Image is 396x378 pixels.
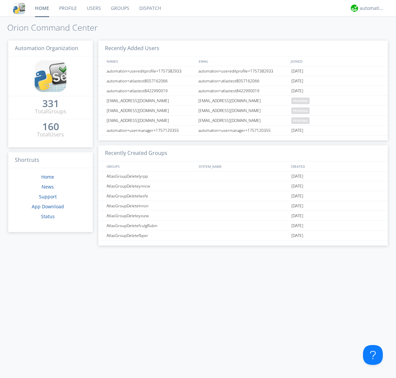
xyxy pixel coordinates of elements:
[197,96,290,105] div: [EMAIL_ADDRESS][DOMAIN_NAME]
[105,76,196,86] div: automation+atlastest8057162066
[8,152,93,168] h3: Shortcuts
[98,221,388,231] a: AtlasGroupDeletefculgRubin[DATE]
[363,345,383,365] iframe: Toggle Customer Support
[360,5,384,12] div: automation+atlas
[105,211,196,220] div: AtlasGroupDeleteyiozw
[105,56,195,66] div: NAMES
[291,86,303,96] span: [DATE]
[105,106,196,115] div: [EMAIL_ADDRESS][DOMAIN_NAME]
[98,41,388,57] h3: Recently Added Users
[197,116,290,125] div: [EMAIL_ADDRESS][DOMAIN_NAME]
[289,56,381,66] div: JOINED
[35,108,66,115] div: Total Groups
[42,123,59,130] div: 160
[98,201,388,211] a: AtlasGroupDeletelnnsn[DATE]
[98,116,388,126] a: [EMAIL_ADDRESS][DOMAIN_NAME][EMAIL_ADDRESS][DOMAIN_NAME]pending
[197,56,289,66] div: EMAIL
[98,76,388,86] a: automation+atlastest8057162066automation+atlastest8057162066[DATE]
[42,184,54,190] a: News
[291,98,310,104] span: pending
[291,221,303,231] span: [DATE]
[98,211,388,221] a: AtlasGroupDeleteyiozw[DATE]
[98,181,388,191] a: AtlasGroupDeleteynncw[DATE]
[291,117,310,124] span: pending
[37,131,64,138] div: Total Users
[41,213,55,219] a: Status
[291,107,310,114] span: pending
[291,231,303,241] span: [DATE]
[291,66,303,76] span: [DATE]
[351,5,358,12] img: d2d01cd9b4174d08988066c6d424eccd
[291,76,303,86] span: [DATE]
[291,201,303,211] span: [DATE]
[197,76,290,86] div: automation+atlastest8057162066
[197,106,290,115] div: [EMAIL_ADDRESS][DOMAIN_NAME]
[105,231,196,240] div: AtlasGroupDeletefbpxr
[197,126,290,135] div: automation+usermanager+1757120355
[105,161,195,171] div: GROUPS
[98,86,388,96] a: automation+atlastest8422990019automation+atlastest8422990019[DATE]
[105,171,196,181] div: AtlasGroupDeletelyrpp
[291,171,303,181] span: [DATE]
[105,66,196,76] div: automation+usereditprofile+1757382933
[98,126,388,135] a: automation+usermanager+1757120355automation+usermanager+1757120355[DATE]
[105,221,196,230] div: AtlasGroupDeletefculgRubin
[39,193,57,200] a: Support
[105,191,196,201] div: AtlasGroupDeletelwsfe
[41,174,54,180] a: Home
[105,201,196,211] div: AtlasGroupDeletelnnsn
[197,66,290,76] div: automation+usereditprofile+1757382933
[98,171,388,181] a: AtlasGroupDeletelyrpp[DATE]
[98,106,388,116] a: [EMAIL_ADDRESS][DOMAIN_NAME][EMAIL_ADDRESS][DOMAIN_NAME]pending
[291,191,303,201] span: [DATE]
[105,116,196,125] div: [EMAIL_ADDRESS][DOMAIN_NAME]
[105,126,196,135] div: automation+usermanager+1757120355
[32,203,64,210] a: App Download
[98,66,388,76] a: automation+usereditprofile+1757382933automation+usereditprofile+1757382933[DATE]
[42,123,59,131] a: 160
[98,145,388,161] h3: Recently Created Groups
[98,191,388,201] a: AtlasGroupDeletelwsfe[DATE]
[289,161,381,171] div: CREATED
[291,126,303,135] span: [DATE]
[197,161,289,171] div: SYSTEM_NAME
[13,2,25,14] img: cddb5a64eb264b2086981ab96f4c1ba7
[42,100,59,108] a: 331
[197,86,290,96] div: automation+atlastest8422990019
[42,100,59,107] div: 331
[15,44,78,52] span: Automation Organization
[35,60,66,92] img: cddb5a64eb264b2086981ab96f4c1ba7
[98,231,388,241] a: AtlasGroupDeletefbpxr[DATE]
[98,96,388,106] a: [EMAIL_ADDRESS][DOMAIN_NAME][EMAIL_ADDRESS][DOMAIN_NAME]pending
[105,86,196,96] div: automation+atlastest8422990019
[105,96,196,105] div: [EMAIL_ADDRESS][DOMAIN_NAME]
[291,181,303,191] span: [DATE]
[291,211,303,221] span: [DATE]
[105,181,196,191] div: AtlasGroupDeleteynncw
